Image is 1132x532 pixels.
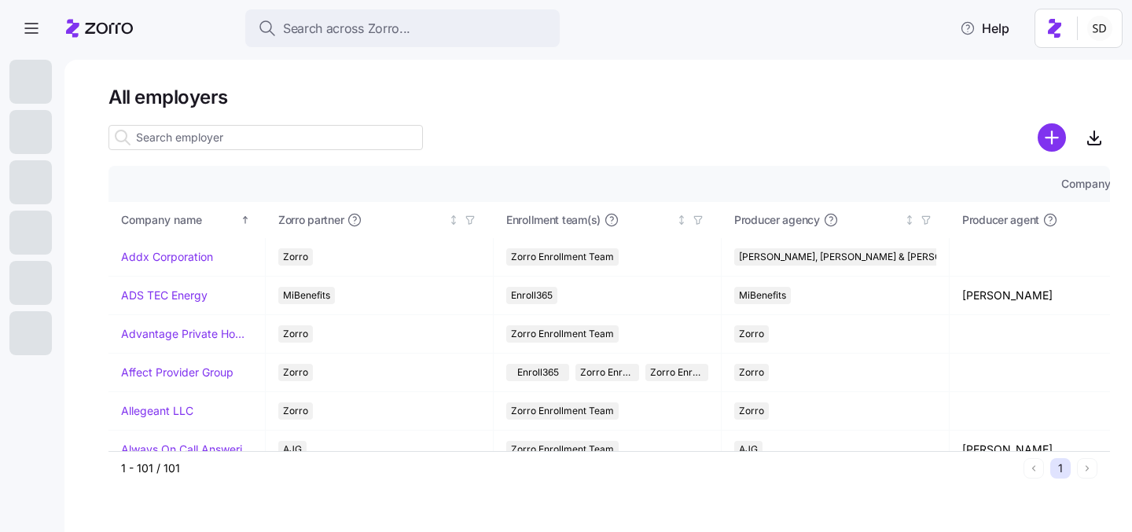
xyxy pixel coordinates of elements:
span: Search across Zorro... [283,19,410,39]
div: Sorted ascending [240,215,251,226]
span: Zorro [739,402,764,420]
th: Zorro partnerNot sorted [266,202,494,238]
th: Producer agencyNot sorted [722,202,950,238]
button: Next page [1077,458,1097,479]
span: Zorro [739,364,764,381]
span: Zorro Enrollment Experts [650,364,704,381]
svg: add icon [1038,123,1066,152]
span: MiBenefits [283,287,330,304]
div: 1 - 101 / 101 [121,460,1017,476]
span: Zorro partner [278,212,344,228]
a: ADS TEC Energy [121,288,208,303]
span: MiBenefits [739,287,786,304]
a: Advantage Private Home Care [121,326,252,342]
button: Help [947,13,1022,44]
th: Company nameSorted ascending [108,202,266,238]
div: Not sorted [676,215,687,226]
th: Enrollment team(s)Not sorted [494,202,722,238]
span: Zorro Enrollment Team [511,325,614,343]
button: 1 [1050,458,1071,479]
span: Enrollment team(s) [506,212,601,228]
span: Enroll365 [511,287,553,304]
div: Not sorted [448,215,459,226]
span: Enroll365 [517,364,559,381]
a: Always On Call Answering Service [121,442,252,457]
a: Affect Provider Group [121,365,233,380]
span: Zorro Enrollment Team [511,248,614,266]
span: Producer agent [962,212,1039,228]
span: Zorro [283,364,308,381]
span: AJG [739,441,758,458]
span: Zorro [283,325,308,343]
div: Not sorted [904,215,915,226]
span: Zorro Enrollment Team [511,441,614,458]
a: Addx Corporation [121,249,213,265]
span: Zorro Enrollment Team [511,402,614,420]
span: Help [960,19,1009,38]
span: Producer agency [734,212,820,228]
span: [PERSON_NAME], [PERSON_NAME] & [PERSON_NAME] [739,248,983,266]
button: Previous page [1024,458,1044,479]
span: Zorro Enrollment Team [580,364,634,381]
span: AJG [283,441,302,458]
span: Zorro [283,402,308,420]
span: Zorro [739,325,764,343]
span: Zorro [283,248,308,266]
a: Allegeant LLC [121,403,193,419]
img: 038087f1531ae87852c32fa7be65e69b [1087,16,1112,41]
h1: All employers [108,85,1110,109]
input: Search employer [108,125,423,150]
button: Search across Zorro... [245,9,560,47]
div: Company name [121,211,237,229]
